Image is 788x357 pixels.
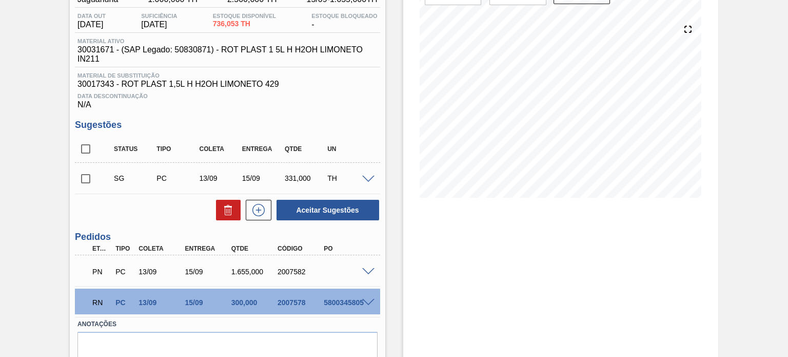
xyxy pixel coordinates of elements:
div: Em renegociação [90,291,113,314]
span: Material ativo [77,38,382,44]
p: PN [92,268,110,276]
span: 30031671 - (SAP Legado: 50830871) - ROT PLAST 1 5L H H2OH LIMONETO IN211 [77,45,382,64]
div: Nova sugestão [241,200,271,220]
span: [DATE] [141,20,177,29]
div: 13/09/2025 [136,298,187,307]
span: Suficiência [141,13,177,19]
span: Data Descontinuação [77,93,377,99]
div: Tipo [154,145,201,153]
h3: Sugestões [75,120,380,130]
div: 15/09/2025 [183,268,233,276]
div: Etapa [90,245,113,252]
span: Estoque Bloqueado [311,13,377,19]
div: 15/09/2025 [183,298,233,307]
div: Status [111,145,158,153]
button: Aceitar Sugestões [277,200,379,220]
div: 13/09/2025 [136,268,187,276]
div: Coleta [197,145,244,153]
p: RN [92,298,110,307]
span: Data out [77,13,106,19]
div: Aceitar Sugestões [271,199,380,221]
span: Material de Substituição [77,72,377,79]
div: TH [325,174,371,182]
div: Qtde [282,145,329,153]
div: 1.655,000 [229,268,280,276]
div: Tipo [113,245,136,252]
span: 30017343 - ROT PLAST 1,5L H H2OH LIMONETO 429 [77,80,377,89]
div: Entrega [183,245,233,252]
div: - [309,13,380,29]
div: 15/09/2025 [240,174,286,182]
div: N/A [75,89,380,109]
div: 5800345805 [321,298,372,307]
div: Pedido de Compra [113,268,136,276]
div: UN [325,145,371,153]
div: Pedido de Compra [113,298,136,307]
div: 300,000 [229,298,280,307]
div: Qtde [229,245,280,252]
h3: Pedidos [75,232,380,242]
div: Pedido de Compra [154,174,201,182]
label: Anotações [77,317,377,332]
div: Pedido em Negociação [90,260,113,283]
span: Estoque Disponível [213,13,276,19]
div: 2007578 [275,298,326,307]
div: Sugestão Criada [111,174,158,182]
span: 736,053 TH [213,20,276,28]
span: [DATE] [77,20,106,29]
div: Entrega [240,145,286,153]
div: Código [275,245,326,252]
div: PO [321,245,372,252]
div: Excluir Sugestões [211,200,241,220]
div: 13/09/2025 [197,174,244,182]
div: 2007582 [275,268,326,276]
div: Coleta [136,245,187,252]
div: 331,000 [282,174,329,182]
